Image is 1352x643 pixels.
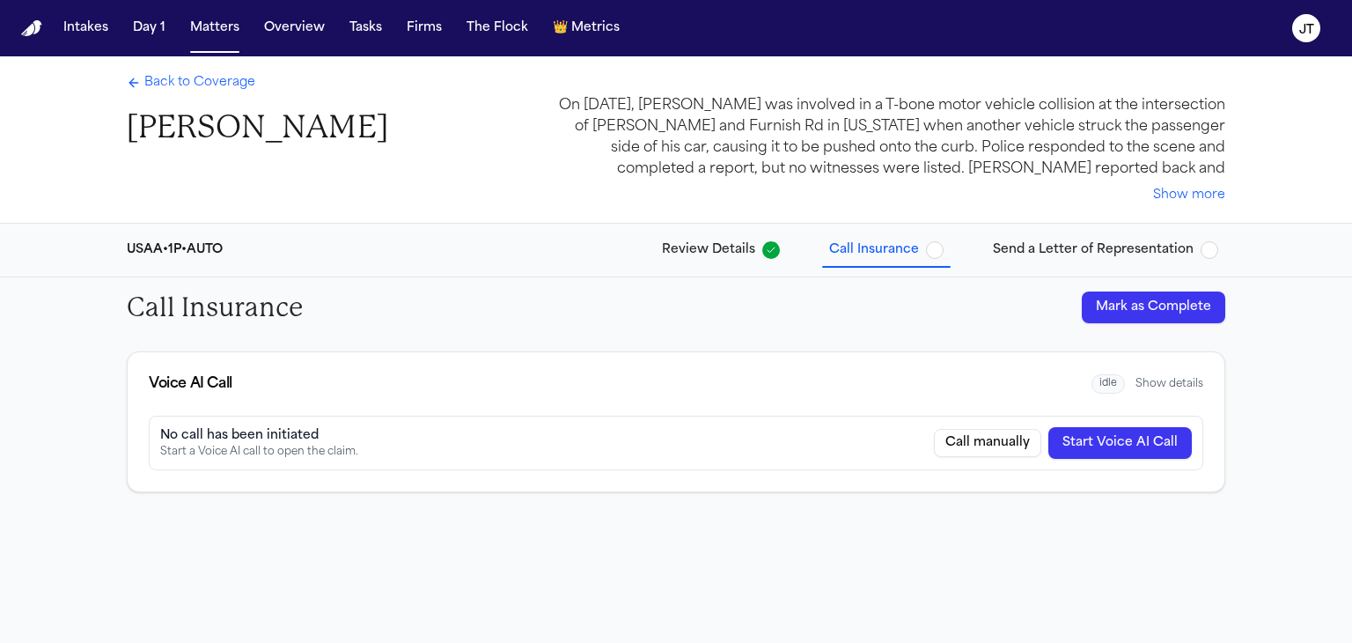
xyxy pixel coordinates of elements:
[459,12,535,44] button: The Flock
[149,373,232,395] div: Voice AI Call
[342,12,389,44] button: Tasks
[1153,187,1225,204] button: Show more
[160,427,358,445] div: No call has been initiated
[21,20,42,37] a: Home
[546,12,627,44] button: crownMetrics
[1048,427,1192,459] button: Start Voice AI Call
[934,429,1041,457] button: Call carrier manually
[662,241,755,259] span: Review Details
[829,241,919,259] span: Call Insurance
[549,95,1225,180] div: On [DATE], [PERSON_NAME] was involved in a T-bone motor vehicle collision at the intersection of ...
[993,241,1194,259] span: Send a Letter of Representation
[160,445,358,459] div: Start a Voice AI call to open the claim.
[21,20,42,37] img: Finch Logo
[127,74,255,92] a: Back to Coverage
[127,107,388,147] h1: [PERSON_NAME]
[1135,377,1203,391] button: Show details
[127,292,303,323] h2: Call Insurance
[400,12,449,44] button: Firms
[183,12,246,44] button: Matters
[127,241,223,259] div: USAA • 1P • AUTO
[257,12,332,44] button: Overview
[144,74,255,92] span: Back to Coverage
[822,234,951,266] button: Call Insurance
[1091,374,1125,395] span: idle
[56,12,115,44] button: Intakes
[126,12,173,44] button: Day 1
[986,234,1225,266] button: Send a Letter of Representation
[655,234,787,266] button: Review Details
[1082,292,1225,323] button: Mark as Complete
